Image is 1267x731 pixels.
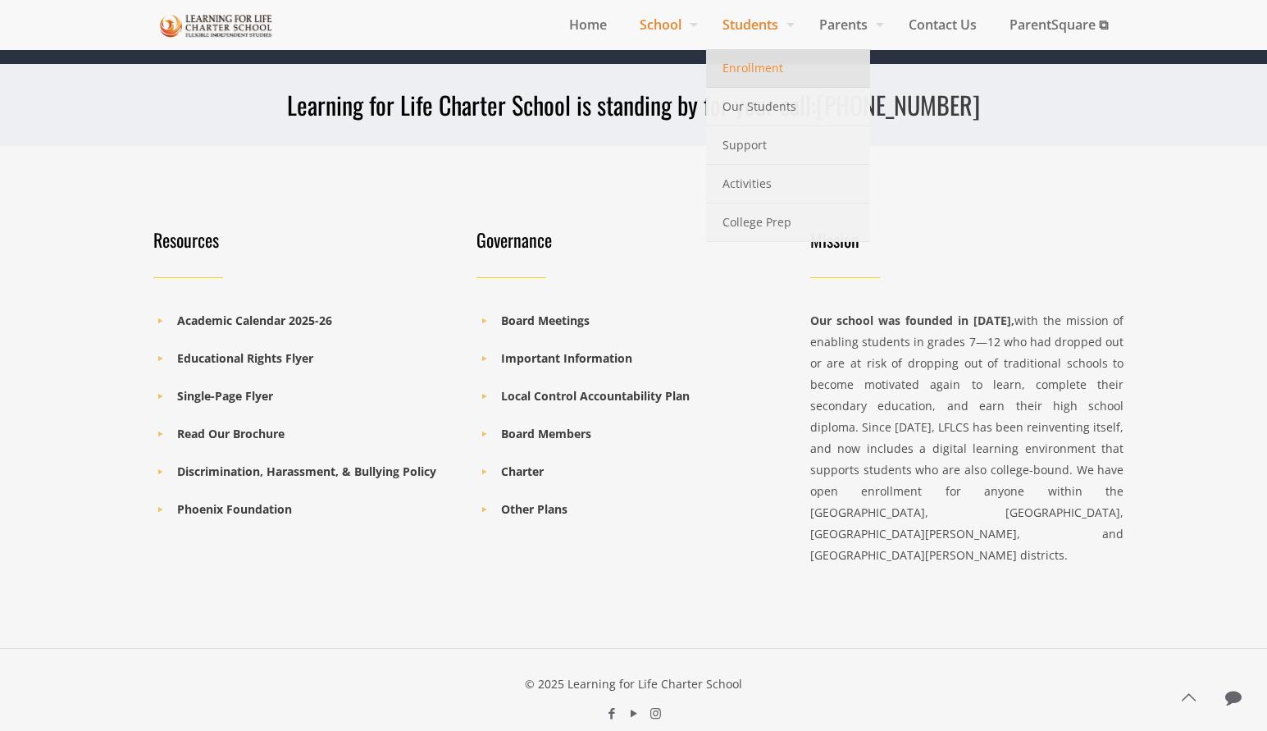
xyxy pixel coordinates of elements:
span: Activities [722,173,772,194]
h4: Governance [476,228,781,251]
a: Enrollment [706,49,870,88]
h4: Resources [153,228,458,251]
a: Academic Calendar 2025-26 [177,313,332,328]
a: Board Meetings [501,313,590,328]
div: with the mission of enabling students in grades 7—12 who had dropped out or are at risk of droppi... [810,310,1124,566]
span: Our Students [722,96,796,117]
a: Other Plans [501,501,567,517]
a: Charter [501,464,544,479]
a: Single-Page Flyer [177,388,273,404]
h4: Mission [810,228,1124,251]
a: Instagram icon [647,705,664,721]
a: YouTube icon [625,705,642,721]
span: Support [722,135,767,156]
img: Important Information [160,11,273,40]
a: Back to top icon [1171,680,1205,715]
a: Discrimination, Harassment, & Bullying Policy [177,464,436,479]
a: Local Control Accountability Plan [501,388,690,404]
a: College Prep [706,203,870,242]
h3: Learning for Life Charter School is standing by for your call: [144,89,1124,121]
a: Board Members [501,426,591,441]
a: Read Our Brochure [177,426,285,441]
span: Students [706,12,803,37]
a: [PHONE_NUMBER] [816,86,980,123]
a: Facebook icon [603,705,620,721]
a: Phoenix Foundation [177,501,292,517]
span: Home [553,12,623,37]
a: Important Information [501,350,632,366]
a: Our Students [706,88,870,126]
span: School [623,12,706,37]
a: Educational Rights Flyer [177,350,313,366]
span: Enrollment [722,57,783,79]
a: Activities [706,165,870,203]
ul: social menu [144,703,1124,724]
div: © 2025 Learning for Life Charter School [144,674,1124,695]
span: ParentSquare ⧉ [993,12,1124,37]
span: Parents [803,12,892,37]
strong: Our school was founded in [DATE], [810,313,1014,328]
span: Contact Us [892,12,993,37]
span: College Prep [722,212,791,233]
a: Support [706,126,870,165]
